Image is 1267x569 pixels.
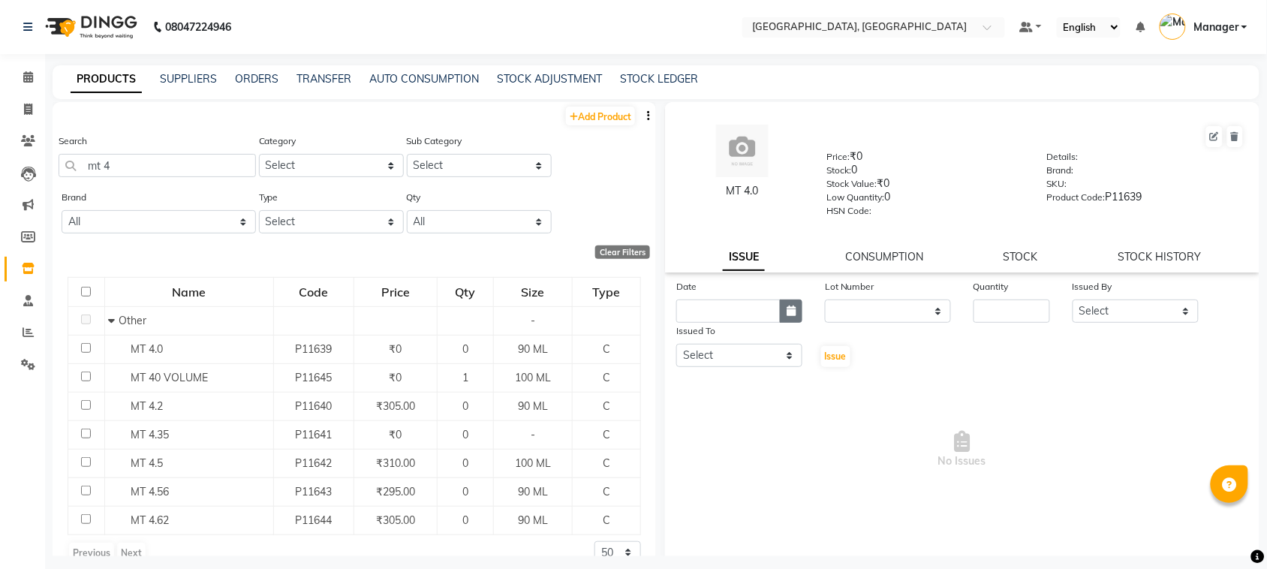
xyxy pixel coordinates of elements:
[131,485,169,498] span: MT 4.56
[108,314,119,327] span: Collapse Row
[438,278,492,306] div: Qty
[462,456,468,470] span: 0
[59,134,87,148] label: Search
[595,245,650,259] div: Clear Filters
[1047,191,1106,204] label: Product Code:
[566,107,635,125] a: Add Product
[259,191,278,204] label: Type
[59,154,256,177] input: Search by product name or code
[676,324,715,338] label: Issued To
[106,278,272,306] div: Name
[131,456,163,470] span: MT 4.5
[497,72,602,86] a: STOCK ADJUSTMENT
[827,191,885,204] label: Low Quantity:
[369,72,479,86] a: AUTO CONSUMPTION
[38,6,141,48] img: logo
[295,399,332,413] span: P11640
[1160,14,1186,40] img: Manager
[531,314,535,327] span: -
[259,134,296,148] label: Category
[680,183,805,199] div: MT 4.0
[462,513,468,527] span: 0
[603,485,610,498] span: C
[515,456,551,470] span: 100 ML
[295,371,332,384] span: P11645
[827,177,877,191] label: Stock Value:
[1047,164,1074,177] label: Brand:
[603,456,610,470] span: C
[676,280,697,294] label: Date
[827,176,1025,197] div: ₹0
[827,150,850,164] label: Price:
[827,162,1025,183] div: 0
[295,456,332,470] span: P11642
[603,342,610,356] span: C
[407,134,462,148] label: Sub Category
[827,149,1025,170] div: ₹0
[62,191,86,204] label: Brand
[603,428,610,441] span: C
[1118,250,1202,263] a: STOCK HISTORY
[407,191,421,204] label: Qty
[716,125,769,177] img: avatar
[603,399,610,413] span: C
[1193,20,1238,35] span: Manager
[295,428,332,441] span: P11641
[355,278,437,306] div: Price
[518,399,548,413] span: 90 ML
[295,485,332,498] span: P11643
[827,164,852,177] label: Stock:
[825,351,847,362] span: Issue
[603,513,610,527] span: C
[845,250,923,263] a: CONSUMPTION
[462,399,468,413] span: 0
[531,428,535,441] span: -
[376,399,415,413] span: ₹305.00
[462,342,468,356] span: 0
[275,278,353,306] div: Code
[974,280,1009,294] label: Quantity
[71,66,142,93] a: PRODUCTS
[376,513,415,527] span: ₹305.00
[825,280,874,294] label: Lot Number
[821,346,850,367] button: Issue
[165,6,231,48] b: 08047224946
[389,428,402,441] span: ₹0
[1047,150,1079,164] label: Details:
[295,342,332,356] span: P11639
[235,72,278,86] a: ORDERS
[1047,177,1067,191] label: SKU:
[620,72,698,86] a: STOCK LEDGER
[518,485,548,498] span: 90 ML
[1073,280,1112,294] label: Issued By
[518,342,548,356] span: 90 ML
[389,342,402,356] span: ₹0
[603,371,610,384] span: C
[518,513,548,527] span: 90 ML
[131,428,169,441] span: MT 4.35
[389,371,402,384] span: ₹0
[827,204,872,218] label: HSN Code:
[573,278,640,306] div: Type
[376,485,415,498] span: ₹295.00
[1004,250,1038,263] a: STOCK
[1047,189,1244,210] div: P11639
[295,513,332,527] span: P11644
[676,375,1248,525] span: No Issues
[515,371,551,384] span: 100 ML
[296,72,351,86] a: TRANSFER
[131,371,208,384] span: MT 40 VOLUME
[131,342,163,356] span: MT 4.0
[462,485,468,498] span: 0
[462,428,468,441] span: 0
[376,456,415,470] span: ₹310.00
[462,371,468,384] span: 1
[495,278,571,306] div: Size
[131,399,163,413] span: MT 4.2
[723,244,765,271] a: ISSUE
[827,189,1025,210] div: 0
[160,72,217,86] a: SUPPLIERS
[131,513,169,527] span: MT 4.62
[119,314,146,327] span: Other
